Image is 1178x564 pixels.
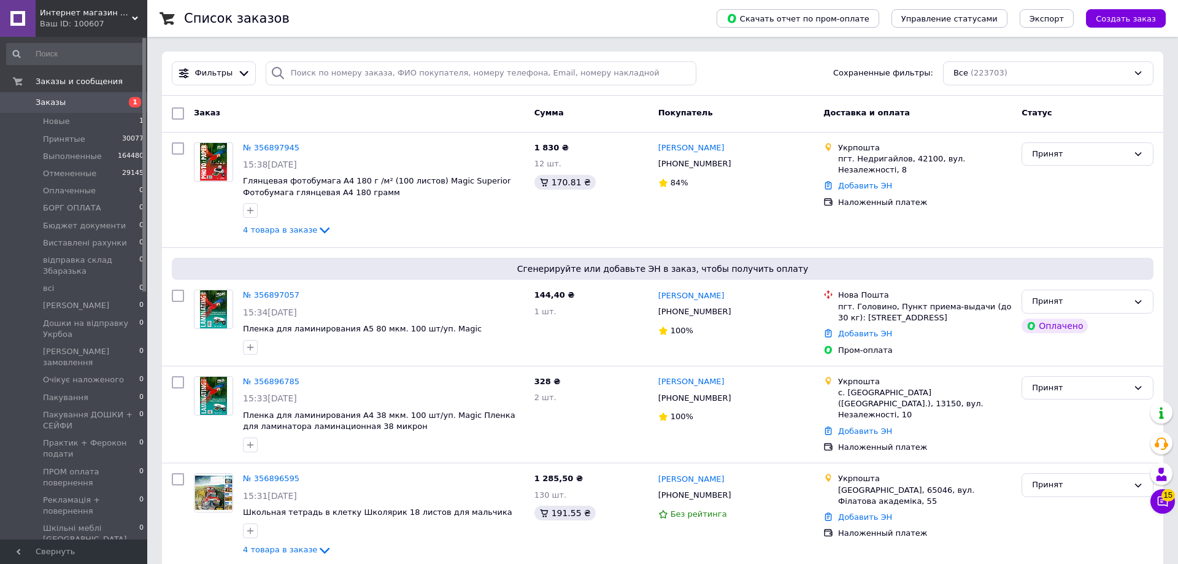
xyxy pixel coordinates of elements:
[36,76,123,87] span: Заказы и сообщения
[43,374,124,385] span: Очікує наложеного
[243,411,515,431] a: Пленка для ламинирования А4 38 мкм. 100 шт/уп. Magic Пленка для ламинатора ламинационная 38 микрон
[43,495,139,517] span: Рекламація + повернення
[823,108,910,117] span: Доставка и оплата
[658,474,725,485] a: [PERSON_NAME]
[534,393,556,402] span: 2 шт.
[139,238,144,249] span: 0
[671,326,693,335] span: 100%
[243,545,317,554] span: 4 товара в заказе
[717,9,879,28] button: Скачать отчет по пром-оплате
[36,97,66,108] span: Заказы
[243,508,512,517] a: Школьная тетрадь в клетку Школярик 18 листов для мальчика
[139,409,144,431] span: 0
[122,168,144,179] span: 29145
[43,220,126,231] span: Бюджет документи
[838,485,1012,507] div: [GEOGRAPHIC_DATA], 65046, вул. Філатова академіка, 55
[726,13,869,24] span: Скачать отчет по пром-оплате
[838,345,1012,356] div: Пром-оплата
[40,7,132,18] span: Интернет магазин ТерЛайн - Пленка для ламинирования Фотобумага Канцтовары Школьная мебель
[534,159,561,168] span: 12 шт.
[838,153,1012,176] div: пгт. Недригайлов, 42100, вул. Незалежності, 8
[658,490,731,500] span: [PHONE_NUMBER]
[139,392,144,403] span: 0
[139,374,144,385] span: 0
[43,185,96,196] span: Оплаченные
[838,512,892,522] a: Добавить ЭН
[243,545,332,554] a: 4 товара в заказе
[43,203,101,214] span: БОРГ ОПЛАТА
[1020,9,1074,28] button: Экспорт
[40,18,147,29] div: Ваш ID: 100607
[194,474,233,512] img: Фото товару
[43,409,139,431] span: Пакування ДОШКИ + СЕЙФИ
[139,346,144,368] span: 0
[194,290,233,329] a: Фото товару
[833,68,933,79] span: Сохраненные фильтры:
[194,142,233,182] a: Фото товару
[139,466,144,489] span: 0
[838,197,1012,208] div: Наложенный платеж
[671,509,727,519] span: Без рейтинга
[43,134,85,145] span: Принятые
[43,151,102,162] span: Выполненные
[838,427,892,436] a: Добавить ЭН
[243,160,297,169] span: 15:38[DATE]
[1150,489,1175,514] button: Чат с покупателем15
[129,97,141,107] span: 1
[1032,295,1128,308] div: Принят
[243,143,299,152] a: № 356897945
[243,225,332,234] a: 4 товара в заказе
[1022,319,1088,333] div: Оплачено
[1161,489,1175,501] span: 15
[243,225,317,234] span: 4 товара в заказе
[838,442,1012,453] div: Наложенный платеж
[194,473,233,512] a: Фото товару
[658,393,731,403] span: [PHONE_NUMBER]
[658,376,725,388] a: [PERSON_NAME]
[838,528,1012,539] div: Наложенный платеж
[43,438,139,460] span: Практик + Ферокон подати
[838,387,1012,421] div: с. [GEOGRAPHIC_DATA] ([GEOGRAPHIC_DATA].), 13150, вул. Незалежності, 10
[184,11,290,26] h1: Список заказов
[6,43,145,65] input: Поиск
[243,290,299,299] a: № 356897057
[43,116,70,127] span: Новые
[200,290,227,328] img: Фото товару
[43,300,109,311] span: [PERSON_NAME]
[534,377,561,386] span: 328 ₴
[243,324,482,333] a: Пленка для ламинирования А5 80 мкм. 100 шт/уп. Magic
[139,255,144,277] span: 0
[243,491,297,501] span: 15:31[DATE]
[200,377,228,415] img: Фото товару
[1030,14,1064,23] span: Экспорт
[139,203,144,214] span: 0
[43,318,139,340] span: Дошки на відправку Укрбоа
[122,134,144,145] span: 30077
[43,255,139,277] span: відправка склад Збаразька
[838,142,1012,153] div: Укрпошта
[194,143,233,181] img: Фото товару
[671,178,688,187] span: 84%
[658,307,731,316] span: [PHONE_NUMBER]
[139,318,144,340] span: 0
[1032,382,1128,395] div: Принят
[838,329,892,338] a: Добавить ЭН
[139,220,144,231] span: 0
[243,307,297,317] span: 15:34[DATE]
[43,523,139,545] span: Шкільні меблі [GEOGRAPHIC_DATA]
[901,14,998,23] span: Управление статусами
[139,185,144,196] span: 0
[1086,9,1166,28] button: Создать заказ
[534,307,556,316] span: 1 шт.
[195,68,233,79] span: Фильтры
[838,301,1012,323] div: пгт. Головино, Пункт приема-выдачи (до 30 кг): [STREET_ADDRESS]
[139,283,144,294] span: 0
[838,473,1012,484] div: Укрпошта
[658,290,725,302] a: [PERSON_NAME]
[658,142,725,154] a: [PERSON_NAME]
[43,283,54,294] span: всі
[838,376,1012,387] div: Укрпошта
[139,495,144,517] span: 0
